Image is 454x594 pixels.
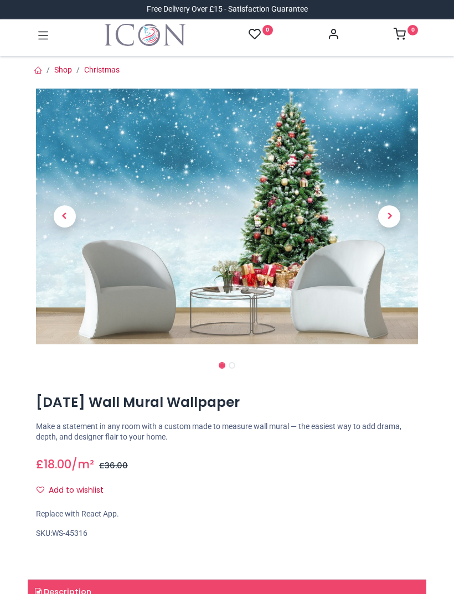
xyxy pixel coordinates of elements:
img: Icon Wall Stickers [105,24,185,46]
div: Replace with React App. [36,509,418,520]
a: Christmas [84,65,120,74]
span: £ [36,456,71,472]
sup: 0 [407,25,418,35]
a: Account Info [327,31,339,40]
div: SKU: [36,528,418,539]
div: Free Delivery Over £15 - Satisfaction Guarantee [147,4,308,15]
a: 0 [249,28,273,42]
span: WS-45316 [52,529,87,538]
h1: [DATE] Wall Mural Wallpaper [36,393,418,412]
i: Add to wishlist [37,486,44,494]
a: Previous [36,127,94,307]
span: Next [378,205,400,228]
p: Make a statement in any room with a custom made to measure wall mural — the easiest way to add dr... [36,421,418,443]
span: 18.00 [44,456,71,472]
a: 0 [394,31,418,40]
span: Previous [54,205,76,228]
a: Shop [54,65,72,74]
span: £ [99,460,128,471]
sup: 0 [262,25,273,35]
img: Christmas Eve Wall Mural Wallpaper [36,89,418,344]
a: Logo of Icon Wall Stickers [105,24,185,46]
a: Next [361,127,419,307]
span: /m² [71,456,94,472]
span: 36.00 [105,460,128,471]
button: Add to wishlistAdd to wishlist [36,481,113,500]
